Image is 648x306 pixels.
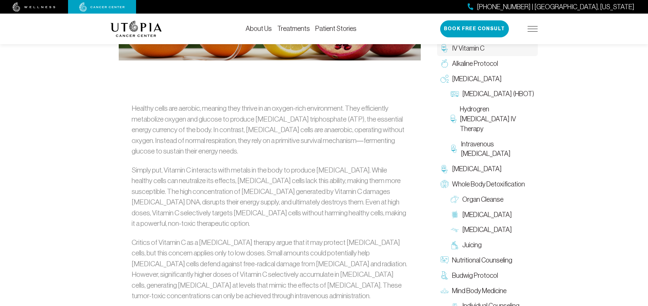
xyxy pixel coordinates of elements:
[437,283,538,299] a: Mind Body Medicine
[460,104,534,133] span: Hydrogren [MEDICAL_DATA] IV Therapy
[447,102,538,136] a: Hydrogren [MEDICAL_DATA] IV Therapy
[315,25,356,32] a: Patient Stories
[437,177,538,192] a: Whole Body Detoxification
[447,237,538,253] a: Juicing
[441,75,449,83] img: Oxygen Therapy
[440,20,509,37] button: Book Free Consult
[451,90,459,98] img: Hyperbaric Oxygen Therapy (HBOT)
[437,56,538,71] a: Alkaline Protocol
[528,26,538,32] img: icon-hamburger
[462,240,482,250] span: Juicing
[452,164,502,174] span: [MEDICAL_DATA]
[437,268,538,283] a: Budwig Protocol
[447,86,538,102] a: [MEDICAL_DATA] (HBOT)
[132,165,408,229] p: Simply put, Vitamin C interacts with metals in the body to produce [MEDICAL_DATA]. While healthy ...
[441,165,449,173] img: Chelation Therapy
[13,2,55,12] img: wellness
[441,59,449,68] img: Alkaline Protocol
[477,2,634,12] span: [PHONE_NUMBER] | [GEOGRAPHIC_DATA], [US_STATE]
[111,21,162,37] img: logo
[451,145,458,153] img: Intravenous Ozone Therapy
[451,211,459,219] img: Colon Therapy
[447,207,538,222] a: [MEDICAL_DATA]
[437,71,538,87] a: [MEDICAL_DATA]
[462,89,534,99] span: [MEDICAL_DATA] (HBOT)
[277,25,310,32] a: Treatments
[441,271,449,280] img: Budwig Protocol
[461,139,534,159] span: Intravenous [MEDICAL_DATA]
[452,286,506,296] span: Mind Body Medicine
[452,59,498,69] span: Alkaline Protocol
[451,195,459,203] img: Organ Cleanse
[468,2,634,12] a: [PHONE_NUMBER] | [GEOGRAPHIC_DATA], [US_STATE]
[246,25,272,32] a: About Us
[437,161,538,177] a: [MEDICAL_DATA]
[452,74,502,84] span: [MEDICAL_DATA]
[462,195,503,204] span: Organ Cleanse
[447,137,538,162] a: Intravenous [MEDICAL_DATA]
[437,253,538,268] a: Nutritional Counseling
[452,271,498,281] span: Budwig Protocol
[452,255,512,265] span: Nutritional Counseling
[451,115,456,123] img: Hydrogren Peroxide IV Therapy
[441,180,449,188] img: Whole Body Detoxification
[132,237,408,301] p: Critics of Vitamin C as a [MEDICAL_DATA] therapy argue that it may protect [MEDICAL_DATA] cells, ...
[447,222,538,237] a: [MEDICAL_DATA]
[452,179,525,189] span: Whole Body Detoxification
[437,41,538,56] a: IV Vitamin C
[447,192,538,207] a: Organ Cleanse
[441,44,449,52] img: IV Vitamin C
[132,103,408,157] p: Healthy cells are aerobic, meaning they thrive in an oxygen-rich environment. They efficiently me...
[462,210,512,220] span: [MEDICAL_DATA]
[441,256,449,264] img: Nutritional Counseling
[441,287,449,295] img: Mind Body Medicine
[462,225,512,235] span: [MEDICAL_DATA]
[451,241,459,249] img: Juicing
[79,2,125,12] img: cancer center
[451,226,459,234] img: Lymphatic Massage
[452,43,484,53] span: IV Vitamin C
